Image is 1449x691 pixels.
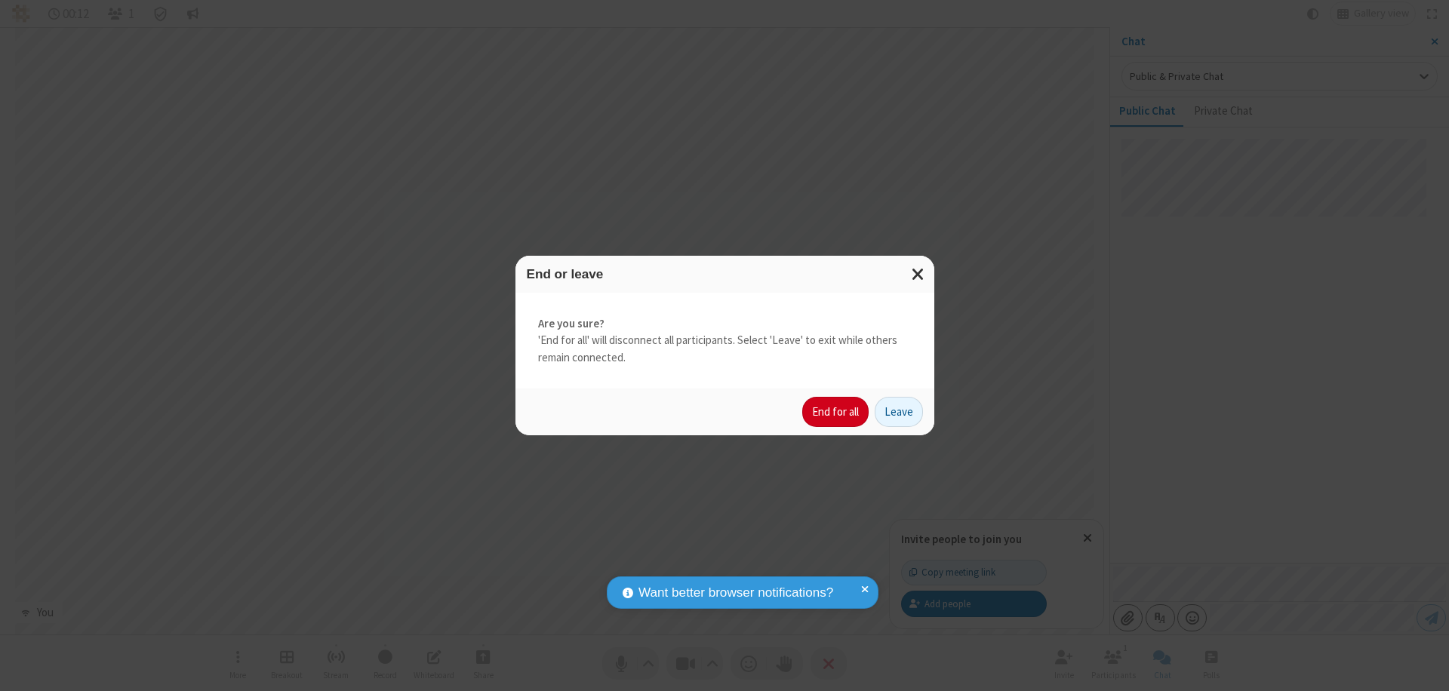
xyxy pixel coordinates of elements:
button: Leave [875,397,923,427]
strong: Are you sure? [538,315,912,333]
span: Want better browser notifications? [638,583,833,603]
h3: End or leave [527,267,923,281]
button: End for all [802,397,869,427]
div: 'End for all' will disconnect all participants. Select 'Leave' to exit while others remain connec... [515,293,934,389]
button: Close modal [903,256,934,293]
